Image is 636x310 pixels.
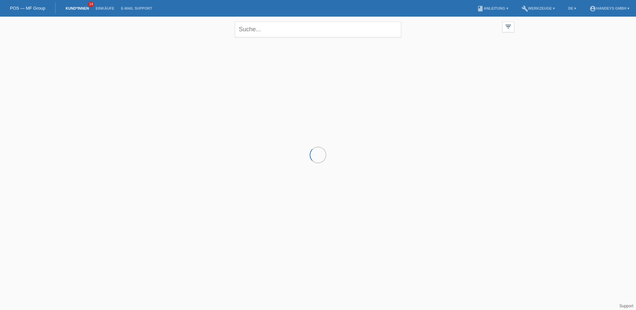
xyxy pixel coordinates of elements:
[518,6,558,10] a: buildWerkzeuge ▾
[565,6,579,10] a: DE ▾
[474,6,511,10] a: bookAnleitung ▾
[10,6,45,11] a: POS — MF Group
[477,5,484,12] i: book
[619,304,633,308] a: Support
[522,5,528,12] i: build
[92,6,117,10] a: Einkäufe
[505,23,512,30] i: filter_list
[88,2,94,7] span: 14
[118,6,156,10] a: E-Mail Support
[586,6,633,10] a: account_circleHandeys GmbH ▾
[235,22,401,37] input: Suche...
[62,6,92,10] a: Kund*innen
[589,5,596,12] i: account_circle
